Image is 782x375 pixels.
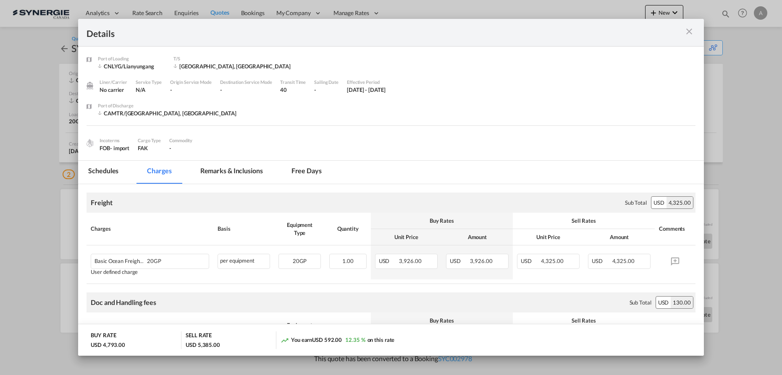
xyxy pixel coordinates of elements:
div: USD 4,793.00 [91,341,125,349]
md-icon: icon-trending-up [281,336,289,344]
md-tab-item: Free days [281,161,332,184]
th: Comments [655,213,695,245]
md-icon: icon-close m-3 fg-AAA8AD cursor [684,26,694,36]
div: Charges [91,225,209,232]
span: 4,325.00 [541,258,563,264]
md-tab-item: Charges [137,161,181,184]
div: SHANGHAI, VANCOUVER [173,62,290,70]
div: Quantity [329,225,367,232]
div: per equipment [218,254,270,269]
span: 20GP [293,258,307,264]
span: USD [379,258,398,264]
div: FAK [138,144,161,152]
div: Basic Ocean Freight - including OW surcharge [94,254,178,264]
span: USD [450,258,469,264]
div: Cargo Type [138,137,161,144]
div: Commodity [169,137,192,144]
div: CAMTR/Montreal, QC [98,109,236,117]
span: USD [592,258,611,264]
span: 20GP [145,258,161,264]
span: 3,926.00 [470,258,492,264]
div: USD 5,385.00 [186,341,220,349]
div: Basis [218,225,270,232]
div: 4,325.00 [667,197,693,208]
div: - [220,86,272,94]
img: cargo.png [85,138,94,148]
md-tab-item: Schedules [78,161,129,184]
div: FOB [100,144,129,152]
div: Sell Rates [517,217,651,224]
div: Incoterms [100,137,129,144]
span: - [169,145,171,151]
div: Origin Service Mode [170,78,212,86]
div: SELL RATE [186,331,212,341]
th: Amount [442,229,513,245]
div: Doc and Handling fees [91,298,156,307]
div: Port of Discharge [98,102,236,109]
div: User defined charge [91,269,209,275]
div: 40 [280,86,306,94]
div: Details [87,27,635,38]
div: T/S [173,55,290,62]
th: Amount [584,229,655,245]
span: USD 592.00 [312,336,342,343]
div: Sailing Date [314,78,339,86]
div: 12 Sep 2025 - 30 Sep 2025 [347,86,386,94]
div: Freight [91,198,112,207]
md-dialog: Port of ... [78,19,704,356]
div: Effective Period [347,78,386,86]
md-pagination-wrapper: Use the left and right arrow keys to navigate between tabs [78,161,340,184]
div: CNLYG/Lianyungang [98,62,165,70]
md-tab-item: Remarks & Inclusions [190,161,273,184]
div: Sub Total [625,199,647,206]
div: Buy Rates [375,317,509,324]
div: USD [651,197,667,208]
span: USD [521,258,540,264]
div: No carrier [100,86,127,94]
span: 3,926.00 [399,258,421,264]
th: Unit Price [371,229,442,245]
div: Port of Loading [98,55,165,62]
span: N/A [136,86,145,93]
div: - import [110,144,129,152]
div: 130.00 [671,297,693,308]
span: 1.00 [342,258,354,264]
div: - [170,86,212,94]
div: BUY RATE [91,331,116,341]
th: Unit Price [513,229,584,245]
div: USD [656,297,671,308]
div: Transit Time [280,78,306,86]
div: Equipment Type [278,221,321,236]
div: Buy Rates [375,217,509,224]
div: Equipment Type [278,321,321,336]
span: 4,325.00 [612,258,635,264]
div: Sell Rates [517,317,651,324]
div: Service Type [136,78,162,86]
div: Sub Total [630,299,651,306]
th: Comments [655,312,695,345]
div: Destination Service Mode [220,78,272,86]
span: 12.35 % [345,336,365,343]
div: Liner/Carrier [100,78,127,86]
div: - [314,86,339,94]
div: You earn on this rate [281,336,394,345]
